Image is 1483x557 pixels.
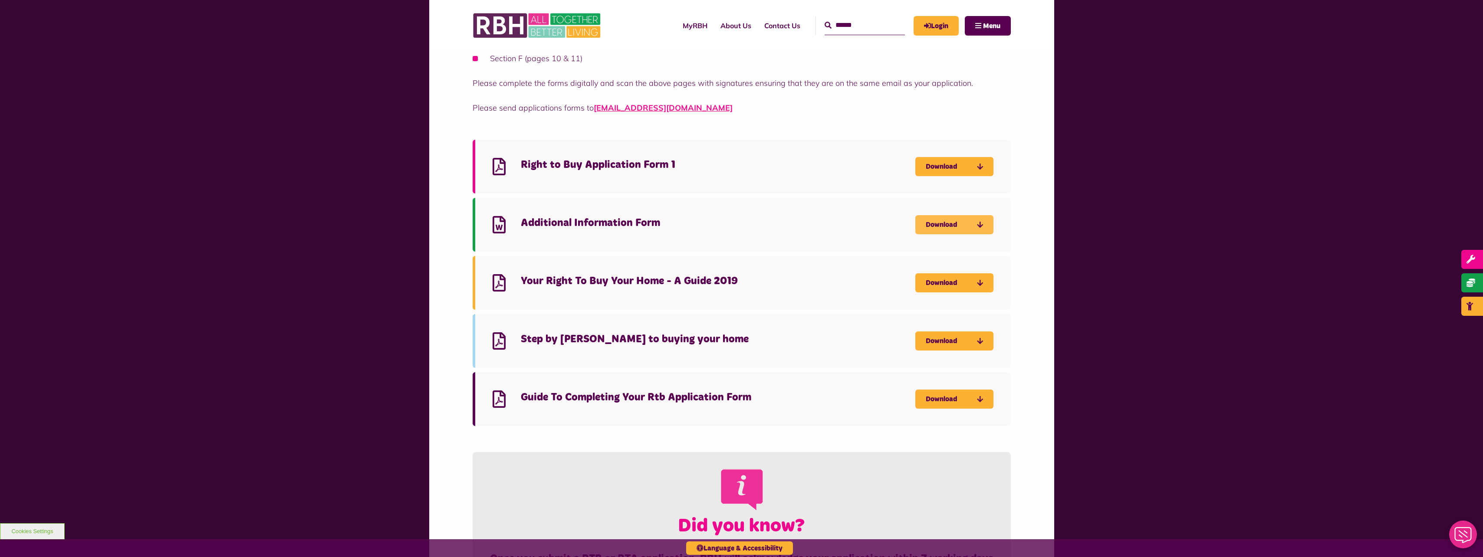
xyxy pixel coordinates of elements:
img: RBH [473,9,603,43]
p: Please complete the forms digitally and scan the above pages with signatures ensuring that they a... [473,77,1011,89]
a: MyRBH [914,16,959,36]
a: Download Guide To Completing Your Rtb Application Form - open in a new tab [915,390,993,409]
h4: Step by [PERSON_NAME] to buying your home [521,333,915,346]
a: Download Additional Information Form - open in a new tab [915,215,993,234]
h4: Your Right To Buy Your Home - A Guide 2019 [521,275,915,288]
li: Section F (pages 10 & 11) [473,52,1011,64]
img: Info Icon [717,465,766,514]
h2: Did you know? [490,465,993,538]
button: Language & Accessibility [686,541,793,555]
input: Search [825,16,905,35]
span: Menu [983,23,1000,29]
h4: Additional Information Form [521,216,915,230]
h4: Right to Buy Application Form 1 [521,158,915,172]
a: Download Right to Buy Application Form 1 - open in a new tab [915,157,993,176]
a: Contact Us [758,14,807,37]
a: [EMAIL_ADDRESS][DOMAIN_NAME] [594,103,733,113]
p: Please send applications forms to [473,102,1011,114]
button: Navigation [965,16,1011,36]
a: About Us [714,14,758,37]
h4: Guide To Completing Your Rtb Application Form [521,391,915,404]
iframe: Netcall Web Assistant for live chat [1444,518,1483,557]
a: MyRBH [676,14,714,37]
a: Download Your Right To Buy Your Home - A Guide 2019 - open in a new tab [915,273,993,292]
a: Download Step by step guide to buying your home - open in a new tab [915,331,993,351]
